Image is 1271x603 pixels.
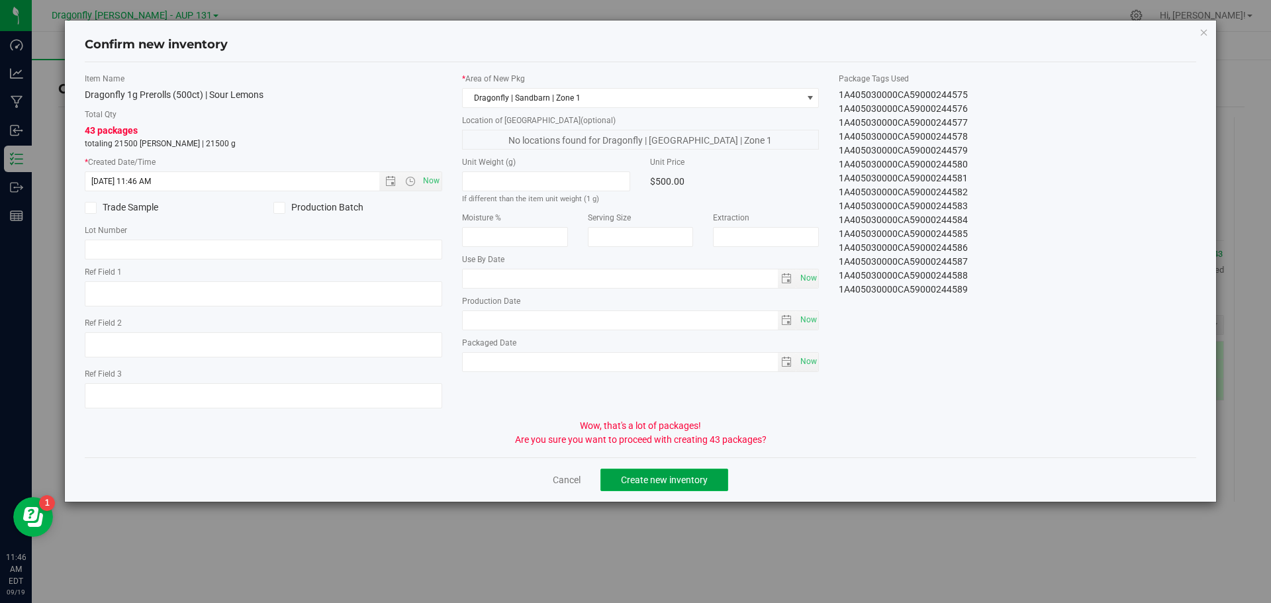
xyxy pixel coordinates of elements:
[85,317,442,329] label: Ref Field 2
[85,73,442,85] label: Item Name
[463,89,802,107] span: Dragonfly | Sandbarn | Zone 1
[85,36,228,54] h4: Confirm new inventory
[839,102,1196,116] div: 1A405030000CA59000244576
[839,283,1196,297] div: 1A405030000CA59000244589
[839,269,1196,283] div: 1A405030000CA59000244588
[839,241,1196,255] div: 1A405030000CA59000244586
[75,419,1207,447] div: Wow, that's a lot of packages! Are you sure you want to proceed with creating 43 packages?
[462,130,820,150] span: No locations found for Dragonfly | [GEOGRAPHIC_DATA] | Zone 1
[379,176,402,187] span: Open the date view
[462,254,820,265] label: Use By Date
[839,144,1196,158] div: 1A405030000CA59000244579
[839,73,1196,85] label: Package Tags Used
[85,224,442,236] label: Lot Number
[797,310,820,330] span: Set Current date
[796,311,818,330] span: select
[713,212,819,224] label: Extraction
[462,115,820,126] label: Location of [GEOGRAPHIC_DATA]
[462,212,568,224] label: Moisture %
[581,116,616,125] span: (optional)
[273,201,442,214] label: Production Batch
[839,255,1196,269] div: 1A405030000CA59000244587
[420,171,442,191] span: Set Current date
[839,171,1196,185] div: 1A405030000CA59000244581
[839,116,1196,130] div: 1A405030000CA59000244577
[462,295,820,307] label: Production Date
[462,337,820,349] label: Packaged Date
[39,495,55,511] iframe: Resource center unread badge
[778,269,797,288] span: select
[796,353,818,371] span: select
[796,269,818,288] span: select
[778,353,797,371] span: select
[85,109,442,120] label: Total Qty
[839,213,1196,227] div: 1A405030000CA59000244584
[85,88,442,102] div: Dragonfly 1g Prerolls (500ct) | Sour Lemons
[462,195,599,203] small: If different than the item unit weight (1 g)
[839,88,1196,102] div: 1A405030000CA59000244575
[797,352,820,371] span: Set Current date
[650,156,819,168] label: Unit Price
[462,73,820,85] label: Area of New Pkg
[839,199,1196,213] div: 1A405030000CA59000244583
[839,130,1196,144] div: 1A405030000CA59000244578
[778,311,797,330] span: select
[462,156,631,168] label: Unit Weight (g)
[588,212,694,224] label: Serving Size
[600,469,728,491] button: Create new inventory
[85,138,442,150] p: totaling 21500 [PERSON_NAME] | 21500 g
[399,176,421,187] span: Open the time view
[85,201,254,214] label: Trade Sample
[553,473,581,487] a: Cancel
[797,269,820,288] span: Set Current date
[13,497,53,537] iframe: Resource center
[85,266,442,278] label: Ref Field 1
[85,125,138,136] span: 43 packages
[85,156,442,168] label: Created Date/Time
[839,227,1196,241] div: 1A405030000CA59000244585
[839,158,1196,171] div: 1A405030000CA59000244580
[85,368,442,380] label: Ref Field 3
[839,185,1196,199] div: 1A405030000CA59000244582
[650,171,819,191] div: $500.00
[621,475,708,485] span: Create new inventory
